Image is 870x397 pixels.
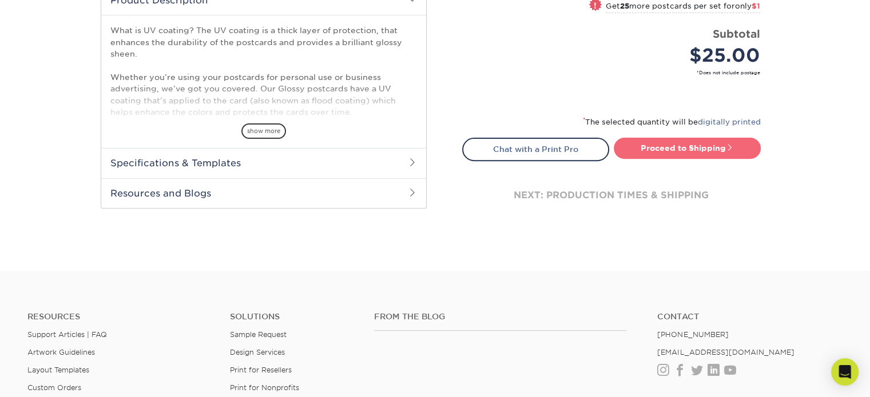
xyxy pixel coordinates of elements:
h2: Specifications & Templates [101,148,426,178]
a: Print for Resellers [230,366,292,374]
small: Get more postcards per set for [606,2,760,13]
h2: Resources and Blogs [101,178,426,208]
strong: Subtotal [713,27,760,40]
small: The selected quantity will be [583,118,761,126]
p: What is UV coating? The UV coating is a thick layer of protection, that enhances the durability o... [110,25,417,199]
a: Proceed to Shipping [614,138,761,158]
small: *Does not include postage [471,69,760,76]
a: Design Services [230,348,285,356]
a: [PHONE_NUMBER] [657,330,728,339]
h4: Resources [27,312,213,322]
a: digitally printed [698,118,761,126]
strong: 25 [620,2,629,10]
a: Sample Request [230,330,287,339]
h4: From the Blog [374,312,626,322]
div: Open Intercom Messenger [831,358,859,386]
a: Chat with a Print Pro [462,138,609,161]
span: show more [241,123,286,139]
div: next: production times & shipping [462,161,761,230]
a: Contact [657,312,843,322]
a: [EMAIL_ADDRESS][DOMAIN_NAME] [657,348,794,356]
a: Print for Nonprofits [230,383,299,392]
a: Artwork Guidelines [27,348,95,356]
a: Support Articles | FAQ [27,330,107,339]
div: $25.00 [620,42,760,69]
h4: Solutions [230,312,357,322]
span: only [735,2,760,10]
span: $1 [752,2,760,10]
